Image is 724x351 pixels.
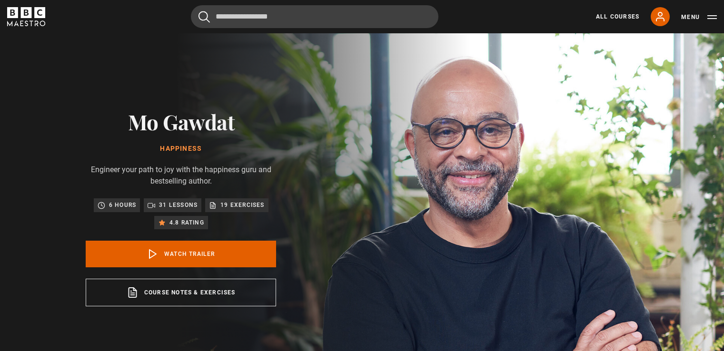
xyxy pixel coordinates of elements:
[86,145,276,153] h1: Happiness
[159,200,198,210] p: 31 lessons
[198,11,210,23] button: Submit the search query
[7,7,45,26] svg: BBC Maestro
[109,200,136,210] p: 6 hours
[86,279,276,306] a: Course notes & exercises
[86,109,276,134] h2: Mo Gawdat
[220,200,264,210] p: 19 exercises
[169,218,204,227] p: 4.8 rating
[681,12,717,22] button: Toggle navigation
[86,164,276,187] p: Engineer your path to joy with the happiness guru and bestselling author.
[596,12,639,21] a: All Courses
[86,241,276,267] a: Watch Trailer
[191,5,438,28] input: Search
